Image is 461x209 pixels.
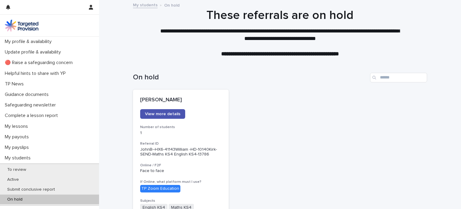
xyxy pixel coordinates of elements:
[133,1,158,8] a: My students
[2,102,61,108] p: Safeguarding newsletter
[2,124,33,129] p: My lessons
[2,92,53,97] p: Guidance documents
[2,60,77,66] p: 🔴 Raise a safeguarding concern
[2,113,63,118] p: Complete a lesson report
[2,145,34,150] p: My payslips
[140,97,221,103] p: [PERSON_NAME]
[140,125,221,130] h3: Number of students
[2,71,71,76] p: Helpful hints to share with YP
[140,131,221,136] p: 1
[140,198,221,203] h3: Subjects
[140,168,221,174] p: Face to face
[2,81,29,87] p: TP News
[164,2,179,8] p: On hold
[2,39,56,45] p: My profile & availability
[370,73,427,82] input: Search
[140,180,221,184] h3: If Online, what platform must I use?
[133,73,368,82] h1: On hold
[133,8,427,23] h1: These referrals are on hold
[145,112,180,116] span: View more details
[2,167,31,172] p: To review
[140,147,221,157] p: JohnB--HX6-41143William -HD-10140Kirk-SEND-Maths KS4 English KS4-13786
[140,163,221,168] h3: Online / F2F
[2,197,27,202] p: On hold
[2,49,66,55] p: Update profile & availability
[5,20,38,32] img: M5nRWzHhSzIhMunXDL62
[140,141,221,146] h3: Referral ID
[140,109,185,119] a: View more details
[2,134,34,140] p: My payouts
[2,155,35,161] p: My students
[140,185,180,192] div: TP Zoom Education
[2,177,24,182] p: Active
[2,187,60,192] p: Submit conclusive report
